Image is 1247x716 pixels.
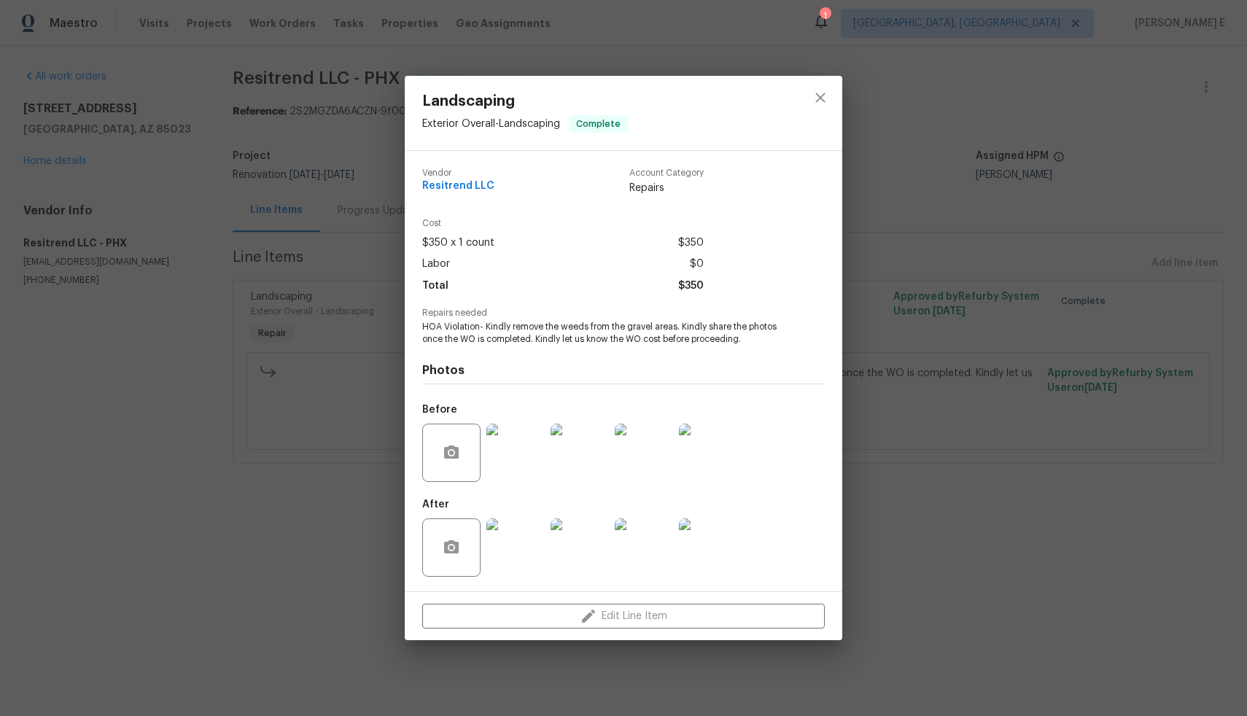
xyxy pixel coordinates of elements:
[690,254,704,275] span: $0
[678,233,704,254] span: $350
[422,119,560,129] span: Exterior Overall - Landscaping
[422,363,825,378] h4: Photos
[570,117,626,131] span: Complete
[422,181,494,192] span: Resitrend LLC
[820,9,830,23] div: 1
[422,405,457,415] h5: Before
[629,181,704,195] span: Repairs
[422,219,704,228] span: Cost
[422,276,448,297] span: Total
[678,276,704,297] span: $350
[629,168,704,178] span: Account Category
[422,499,449,510] h5: After
[422,233,494,254] span: $350 x 1 count
[422,168,494,178] span: Vendor
[422,93,628,109] span: Landscaping
[422,308,825,318] span: Repairs needed
[422,254,450,275] span: Labor
[422,321,785,346] span: HOA Violation- Kindly remove the weeds from the gravel areas. Kindly share the photos once the WO...
[803,80,838,115] button: close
